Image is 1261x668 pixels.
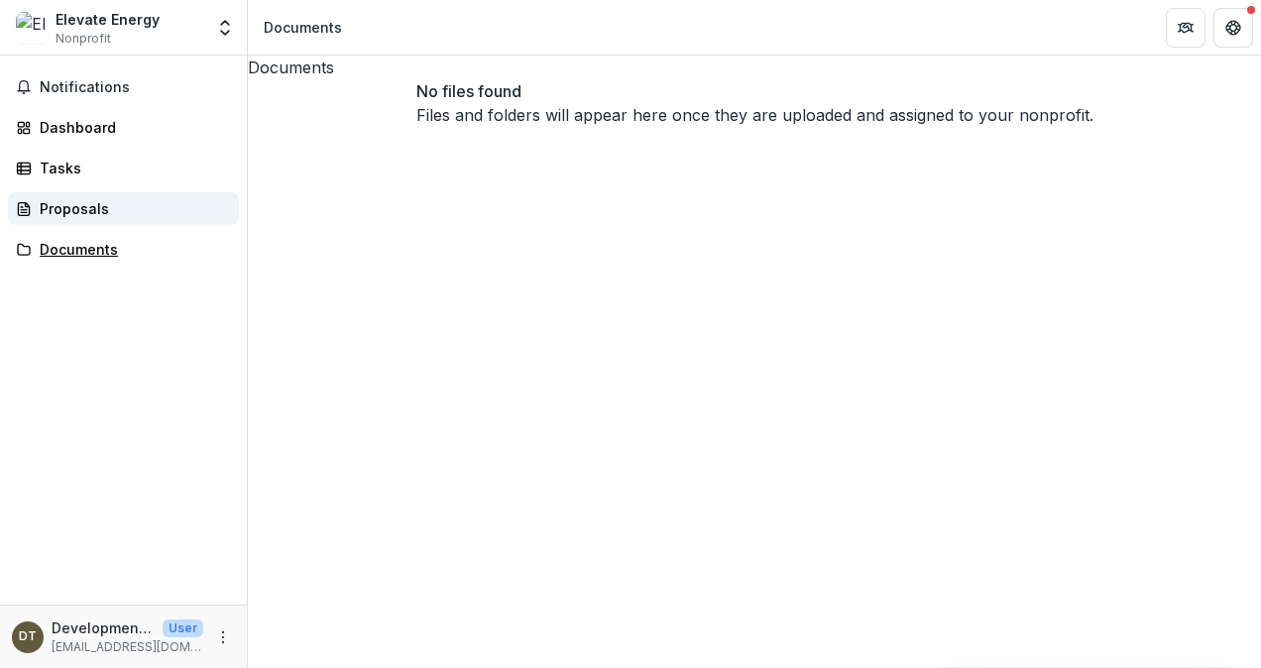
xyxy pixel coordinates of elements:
[52,638,203,656] p: [EMAIL_ADDRESS][DOMAIN_NAME]
[40,79,231,96] span: Notifications
[56,30,111,48] span: Nonprofit
[1213,8,1253,48] button: Get Help
[40,117,223,138] div: Dashboard
[1166,8,1205,48] button: Partners
[40,158,223,178] div: Tasks
[163,619,203,637] p: User
[248,56,1261,79] h3: Documents
[19,630,37,643] div: Development Team
[416,103,1093,127] p: Files and folders will appear here once they are uploaded and assigned to your nonprofit.
[16,12,48,44] img: Elevate Energy
[40,198,223,219] div: Proposals
[264,17,342,38] div: Documents
[211,8,239,48] button: Open entity switcher
[211,625,235,649] button: More
[8,71,239,103] button: Notifications
[8,152,239,184] a: Tasks
[40,239,223,260] div: Documents
[8,192,239,225] a: Proposals
[416,79,1093,103] p: No files found
[256,13,350,42] nav: breadcrumb
[8,233,239,266] a: Documents
[56,9,160,30] div: Elevate Energy
[52,617,155,638] p: Development Team
[8,111,239,144] a: Dashboard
